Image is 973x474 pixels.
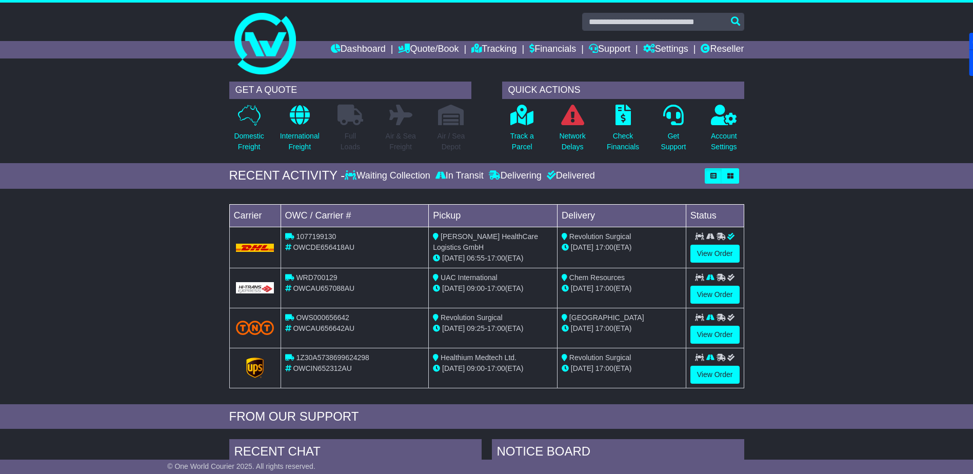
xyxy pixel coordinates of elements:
[296,353,369,362] span: 1Z30A5738699624298
[293,324,354,332] span: OWCAU656642AU
[296,232,336,241] span: 1077199130
[686,204,744,227] td: Status
[433,253,553,264] div: - (ETA)
[559,104,586,158] a: NetworkDelays
[569,273,625,282] span: Chem Resources
[398,41,459,58] a: Quote/Book
[529,41,576,58] a: Financials
[569,232,631,241] span: Revolution Surgical
[562,323,682,334] div: (ETA)
[643,41,688,58] a: Settings
[331,41,386,58] a: Dashboard
[280,131,320,152] p: International Freight
[433,170,486,182] div: In Transit
[296,313,349,322] span: OWS000656642
[236,321,274,334] img: TNT_Domestic.png
[690,245,740,263] a: View Order
[441,353,517,362] span: Healthium Medtech Ltd.
[246,358,264,378] img: GetCarrierServiceLogo
[442,364,465,372] span: [DATE]
[571,284,593,292] span: [DATE]
[233,104,264,158] a: DomesticFreight
[589,41,630,58] a: Support
[557,204,686,227] td: Delivery
[701,41,744,58] a: Reseller
[486,170,544,182] div: Delivering
[487,364,505,372] span: 17:00
[562,242,682,253] div: (ETA)
[607,131,639,152] p: Check Financials
[569,353,631,362] span: Revolution Surgical
[595,243,613,251] span: 17:00
[487,324,505,332] span: 17:00
[429,204,558,227] td: Pickup
[296,273,337,282] span: WRD700129
[433,232,538,251] span: [PERSON_NAME] HealthCare Logistics GmbH
[442,324,465,332] span: [DATE]
[492,439,744,467] div: NOTICE BOARD
[236,282,274,293] img: GetCarrierServiceLogo
[293,243,354,251] span: OWCDE656418AU
[433,283,553,294] div: - (ETA)
[502,82,744,99] div: QUICK ACTIONS
[571,243,593,251] span: [DATE]
[442,254,465,262] span: [DATE]
[234,131,264,152] p: Domestic Freight
[293,284,354,292] span: OWCAU657088AU
[229,82,471,99] div: GET A QUOTE
[711,131,737,152] p: Account Settings
[595,364,613,372] span: 17:00
[544,170,595,182] div: Delivered
[595,324,613,332] span: 17:00
[606,104,640,158] a: CheckFinancials
[467,284,485,292] span: 09:00
[438,131,465,152] p: Air / Sea Depot
[293,364,351,372] span: OWCIN652312AU
[571,324,593,332] span: [DATE]
[571,364,593,372] span: [DATE]
[595,284,613,292] span: 17:00
[236,244,274,252] img: DHL.png
[562,363,682,374] div: (ETA)
[345,170,432,182] div: Waiting Collection
[690,286,740,304] a: View Order
[569,313,644,322] span: [GEOGRAPHIC_DATA]
[487,284,505,292] span: 17:00
[661,131,686,152] p: Get Support
[229,168,345,183] div: RECENT ACTIVITY -
[167,462,315,470] span: © One World Courier 2025. All rights reserved.
[433,363,553,374] div: - (ETA)
[510,131,534,152] p: Track a Parcel
[559,131,585,152] p: Network Delays
[562,283,682,294] div: (ETA)
[467,364,485,372] span: 09:00
[433,323,553,334] div: - (ETA)
[510,104,534,158] a: Track aParcel
[487,254,505,262] span: 17:00
[710,104,738,158] a: AccountSettings
[441,273,498,282] span: UAC International
[690,326,740,344] a: View Order
[660,104,686,158] a: GetSupport
[280,104,320,158] a: InternationalFreight
[441,313,503,322] span: Revolution Surgical
[467,254,485,262] span: 06:55
[442,284,465,292] span: [DATE]
[690,366,740,384] a: View Order
[386,131,416,152] p: Air & Sea Freight
[229,439,482,467] div: RECENT CHAT
[337,131,363,152] p: Full Loads
[229,204,281,227] td: Carrier
[281,204,429,227] td: OWC / Carrier #
[471,41,517,58] a: Tracking
[229,409,744,424] div: FROM OUR SUPPORT
[467,324,485,332] span: 09:25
